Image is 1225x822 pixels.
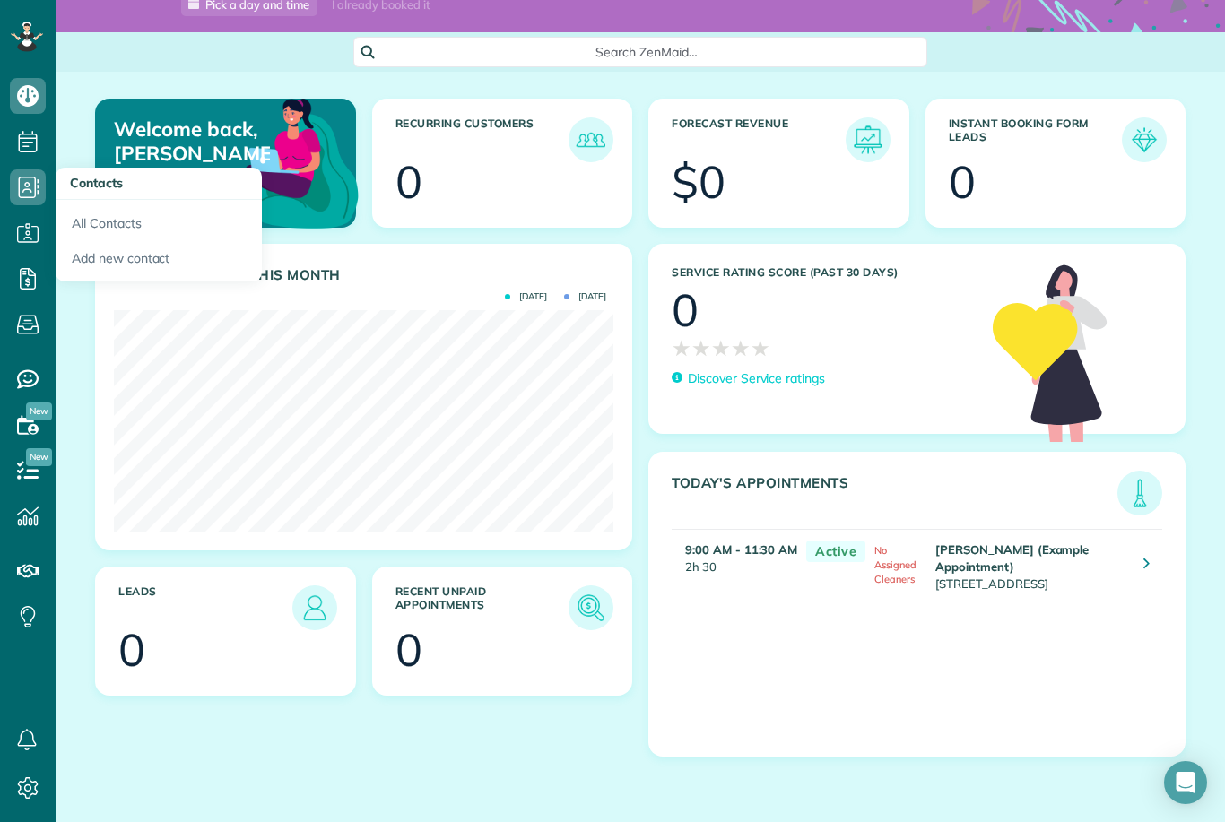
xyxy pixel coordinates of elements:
div: 0 [395,627,422,672]
span: Contacts [70,175,123,191]
span: [DATE] [564,292,606,301]
img: icon_leads-1bed01f49abd5b7fead27621c3d59655bb73ed531f8eeb49469d10e621d6b896.png [297,590,333,626]
img: dashboard_welcome-42a62b7d889689a78055ac9021e634bf52bae3f8056760290aed330b23ab8690.png [188,78,362,252]
h3: Today's Appointments [672,475,1117,515]
span: New [26,448,52,466]
div: Open Intercom Messenger [1164,761,1207,804]
p: Discover Service ratings [688,369,825,388]
span: ★ [711,333,731,364]
p: Welcome back, [PERSON_NAME]! [114,117,270,165]
strong: 9:00 AM - 11:30 AM [685,542,797,557]
div: 0 [118,627,145,672]
img: icon_form_leads-04211a6a04a5b2264e4ee56bc0799ec3eb69b7e499cbb523a139df1d13a81ae0.png [1126,122,1162,158]
a: All Contacts [56,200,262,241]
img: icon_recurring_customers-cf858462ba22bcd05b5a5880d41d6543d210077de5bb9ebc9590e49fd87d84ed.png [573,122,609,158]
div: 0 [395,160,422,204]
span: Active [806,541,865,563]
img: icon_unpaid_appointments-47b8ce3997adf2238b356f14209ab4cced10bd1f174958f3ca8f1d0dd7fffeee.png [573,590,609,626]
h3: Actual Revenue this month [118,267,613,283]
h3: Instant Booking Form Leads [949,117,1123,162]
h3: Service Rating score (past 30 days) [672,266,975,279]
img: icon_forecast_revenue-8c13a41c7ed35a8dcfafea3cbb826a0462acb37728057bba2d056411b612bbbe.png [850,122,886,158]
div: $0 [672,160,725,204]
h3: Recurring Customers [395,117,569,162]
h3: Leads [118,585,292,630]
span: ★ [672,333,691,364]
span: No Assigned Cleaners [874,544,917,585]
img: icon_todays_appointments-901f7ab196bb0bea1936b74009e4eb5ffbc2d2711fa7634e0d609ed5ef32b18b.png [1122,475,1158,511]
h3: Recent unpaid appointments [395,585,569,630]
span: ★ [731,333,751,364]
div: 0 [672,288,699,333]
strong: [PERSON_NAME] (Example Appointment) [935,542,1089,574]
td: [STREET_ADDRESS] [931,529,1130,601]
h3: Forecast Revenue [672,117,846,162]
span: ★ [751,333,770,364]
a: Discover Service ratings [672,369,825,388]
td: 2h 30 [672,529,797,601]
span: New [26,402,52,420]
a: Add new contact [56,241,262,282]
div: 0 [949,160,976,204]
span: ★ [691,333,711,364]
span: [DATE] [505,292,547,301]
